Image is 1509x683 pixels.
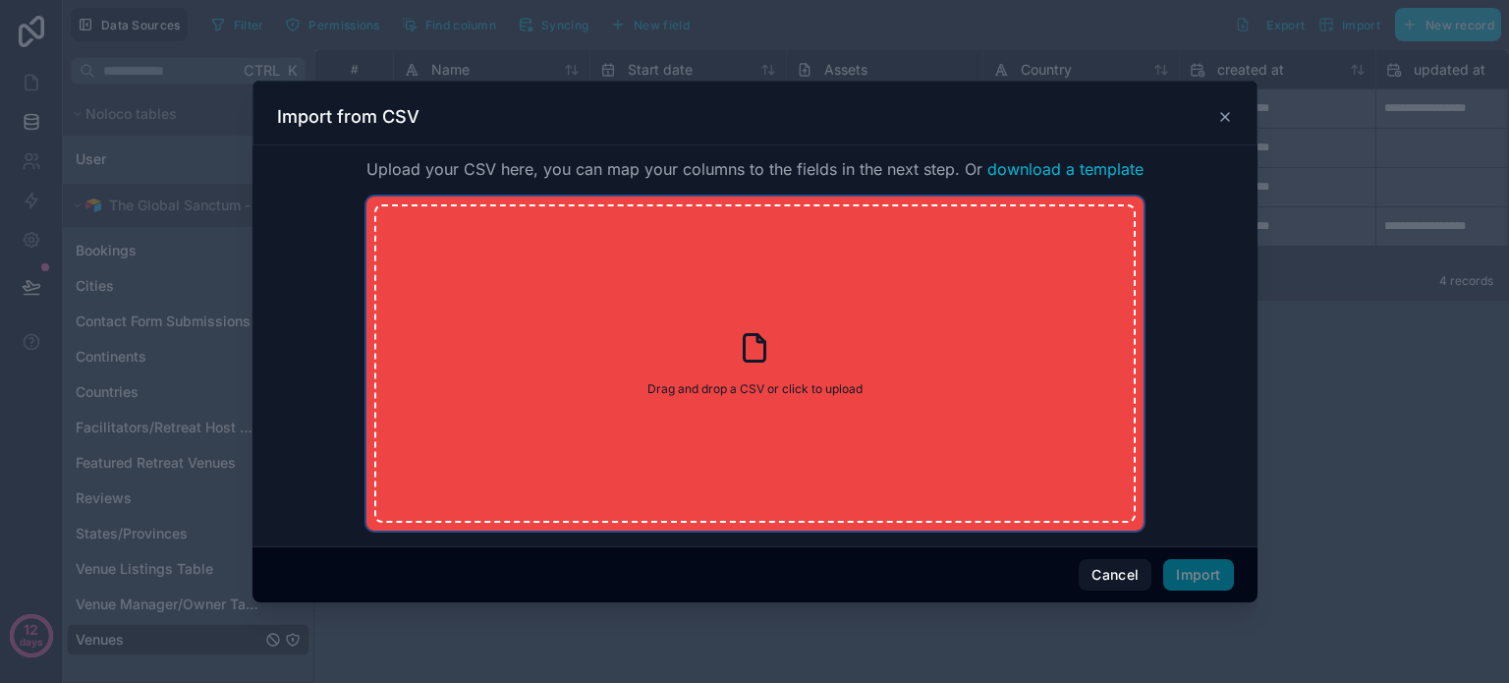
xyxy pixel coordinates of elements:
[366,157,1144,181] span: Upload your CSV here, you can map your columns to the fields in the next step. Or
[987,157,1144,181] button: download a template
[1079,559,1151,591] button: Cancel
[647,381,863,397] span: Drag and drop a CSV or click to upload
[277,105,419,129] h3: Import from CSV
